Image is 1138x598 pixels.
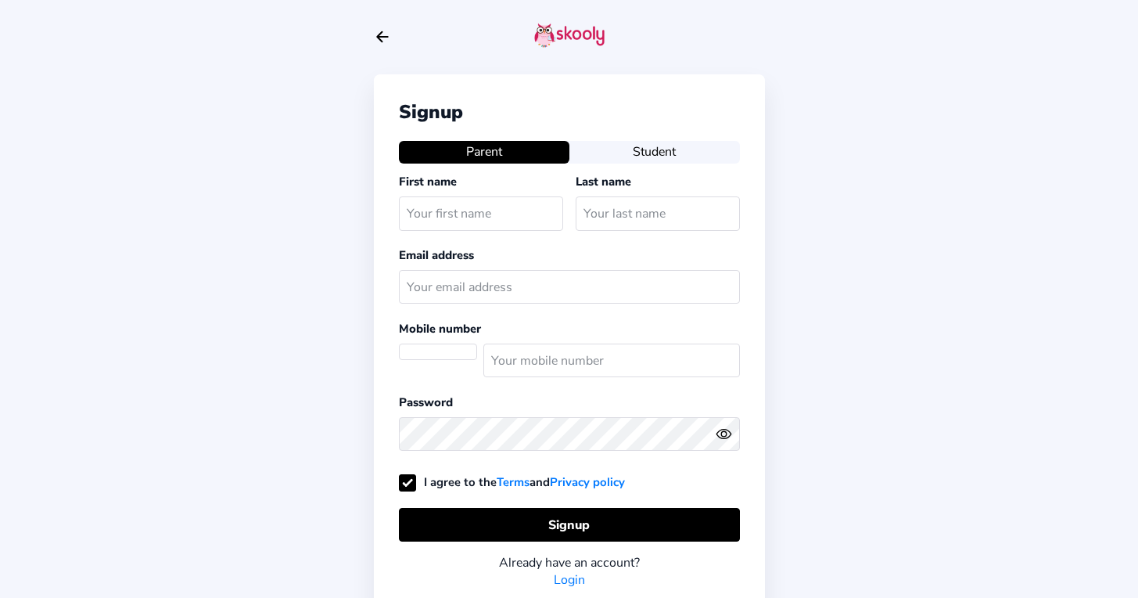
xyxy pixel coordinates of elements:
button: arrow back outline [374,28,391,45]
label: Last name [576,174,631,189]
button: eye outlineeye off outline [716,426,739,442]
label: First name [399,174,457,189]
img: skooly-logo.png [534,23,605,48]
div: Signup [399,99,740,124]
label: Email address [399,247,474,263]
ion-icon: eye outline [716,426,732,442]
a: Login [554,571,585,589]
a: Terms [497,474,530,490]
label: I agree to the and [399,474,625,490]
label: Password [399,394,453,410]
a: Privacy policy [550,474,625,490]
input: Your mobile number [483,344,740,377]
label: Mobile number [399,321,481,337]
input: Your last name [576,196,740,230]
button: Parent [399,141,569,163]
input: Your email address [399,270,740,304]
input: Your first name [399,196,563,230]
button: Student [569,141,740,163]
button: Signup [399,508,740,542]
div: Already have an account? [399,554,740,571]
